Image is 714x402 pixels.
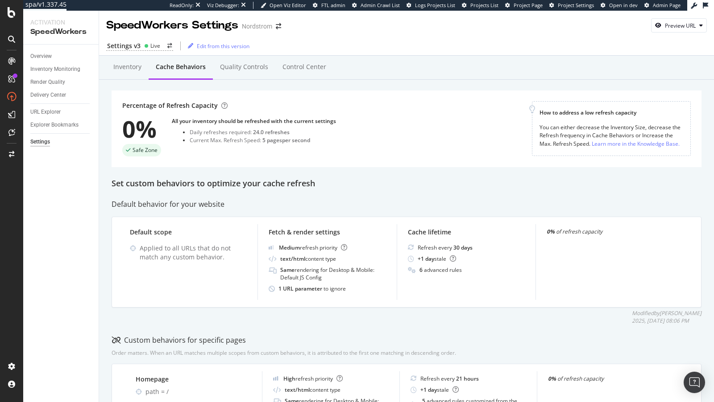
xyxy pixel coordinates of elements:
b: Medium [279,244,300,251]
div: Homepage [136,375,251,384]
b: + 1 day [418,255,434,263]
div: stale [418,255,456,263]
div: arrow-right-arrow-left [167,43,172,49]
b: text/html [285,386,310,394]
div: Modified by [PERSON_NAME] 2025, [DATE] 08:06 PM [632,309,702,324]
a: Overview [30,52,92,61]
a: Projects List [462,2,498,9]
a: Open Viz Editor [261,2,306,9]
b: 30 days [453,244,473,251]
div: How to address a low refresh capacity [540,109,683,116]
div: Inventory Monitoring [30,65,80,74]
div: Edit from this version [197,42,249,50]
span: Admin Crawl List [361,2,400,8]
div: Delivery Center [30,90,66,100]
b: 21 hours [456,375,479,382]
div: Default behavior for your website [112,199,702,209]
div: Explorer Bookmarks [30,120,79,130]
a: URL Explorer [30,107,92,117]
div: Nordstrom [242,22,272,31]
div: Fetch & render settings [269,228,386,237]
div: content type [280,255,336,263]
a: Logs Projects List [407,2,455,9]
span: Safe Zone [133,148,158,153]
a: Settings [30,137,92,147]
div: of refresh capacity [547,228,664,235]
div: Refresh every [418,244,473,251]
b: text/html [280,255,305,263]
a: Open in dev [601,2,638,9]
b: + 1 day [420,386,437,394]
div: Set custom behaviors to optimize your cache refresh [112,178,702,189]
b: High [283,375,295,382]
span: Open Viz Editor [270,2,306,8]
div: success label [122,144,161,156]
div: Inventory [113,62,141,71]
div: Percentage of Refresh Capacity [122,101,228,110]
a: Explorer Bookmarks [30,120,92,130]
a: Learn more in the Knowledge Base. [592,139,680,148]
strong: 0% [547,228,555,235]
div: ReadOnly: [170,2,194,9]
div: Activation [30,18,91,27]
div: Control Center [282,62,326,71]
button: Preview URL [651,18,707,33]
div: rendering for Desktop & Mobile: Default JS Config [280,266,386,281]
a: FTL admin [313,2,345,9]
a: Inventory Monitoring [30,65,92,74]
div: Refresh every [420,375,479,382]
span: Logs Projects List [415,2,455,8]
span: Projects List [470,2,498,8]
strong: 0% [548,375,556,382]
div: You can either decrease the Inventory Size, decrease the Refresh frequency in Cache Behaviors or ... [540,123,683,148]
div: Applied to all URLs that do not match any custom behavior. [140,244,247,262]
div: to ignore [278,285,346,292]
div: Live [150,42,160,49]
div: advanced rules [419,266,462,274]
div: 0% [122,117,161,140]
div: Viz Debugger: [207,2,239,9]
div: 5 pages per second [262,136,310,144]
div: All your inventory should be refreshed with the current settings [172,117,336,125]
div: Default scope [130,228,247,237]
div: path = / [145,387,251,396]
span: Project Page [514,2,543,8]
a: Project Settings [549,2,594,9]
button: Edit from this version [184,39,249,53]
div: 24.0 refreshes [253,128,290,136]
div: stale [420,386,459,394]
div: Quality Controls [220,62,268,71]
img: cRr4yx4cyByr8BeLxltRlzBPIAAAAAElFTkSuQmCC [273,376,278,381]
a: Admin Crawl List [352,2,400,9]
a: Delivery Center [30,90,92,100]
div: Overview [30,52,52,61]
div: Open Intercom Messenger [684,372,705,393]
b: Same [280,266,295,274]
div: Current Max. Refresh Speed: [190,136,336,144]
div: Cache behaviors [156,62,206,71]
div: Settings v3 [107,41,141,50]
div: Settings [30,137,50,147]
span: Project Settings [558,2,594,8]
div: Preview URL [665,22,696,29]
img: j32suk7ufU7viAAAAAElFTkSuQmCC [269,245,274,250]
div: refresh priority [279,244,347,251]
div: Render Quality [30,78,65,87]
div: Custom behaviors for specific pages [112,335,246,345]
div: Daily refreshes required: [190,128,336,136]
b: 1 URL parameter [278,285,324,292]
a: Project Page [505,2,543,9]
b: 6 [419,266,423,274]
span: Admin Page [653,2,681,8]
div: Cache lifetime [408,228,525,237]
div: SpeedWorkers Settings [106,18,238,33]
a: Admin Page [644,2,681,9]
div: URL Explorer [30,107,61,117]
div: SpeedWorkers [30,27,91,37]
div: content type [285,386,340,394]
span: Open in dev [609,2,638,8]
div: refresh priority [283,375,343,382]
span: FTL admin [321,2,345,8]
div: arrow-right-arrow-left [276,23,281,29]
div: of refresh capacity [548,375,664,382]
